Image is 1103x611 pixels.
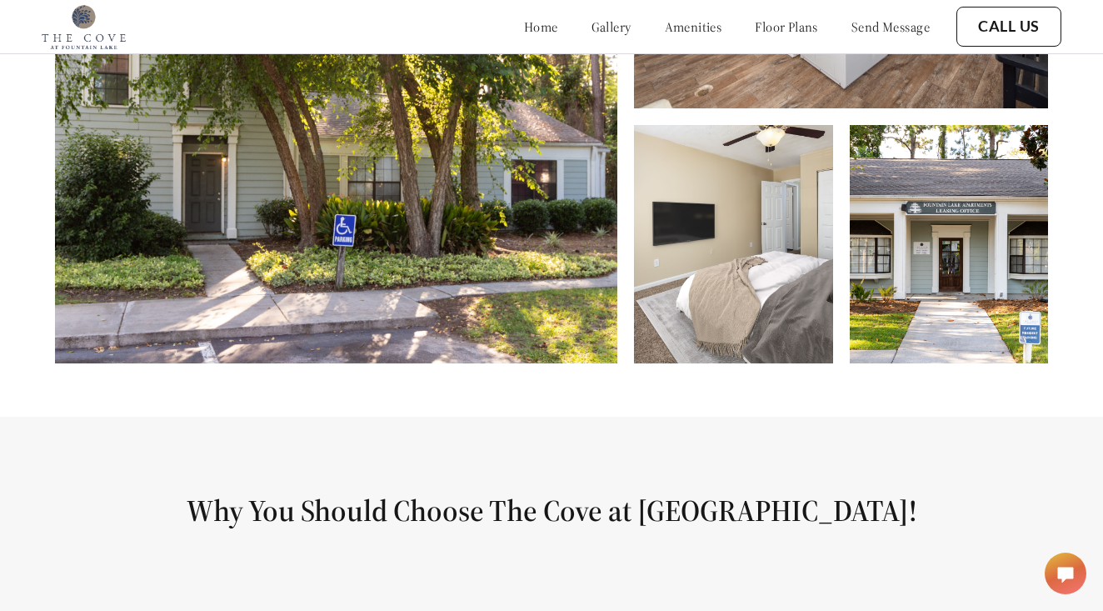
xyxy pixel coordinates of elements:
img: Alt text [850,125,1048,363]
a: floor plans [755,18,818,35]
a: home [524,18,558,35]
a: amenities [665,18,722,35]
img: Alt text [634,125,832,363]
a: gallery [591,18,631,35]
h1: Why You Should Choose The Cove at [GEOGRAPHIC_DATA]! [40,492,1063,529]
img: cove_at_fountain_lake_logo.png [42,4,126,49]
a: send message [851,18,930,35]
button: Call Us [956,7,1061,47]
a: Call Us [978,18,1040,36]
